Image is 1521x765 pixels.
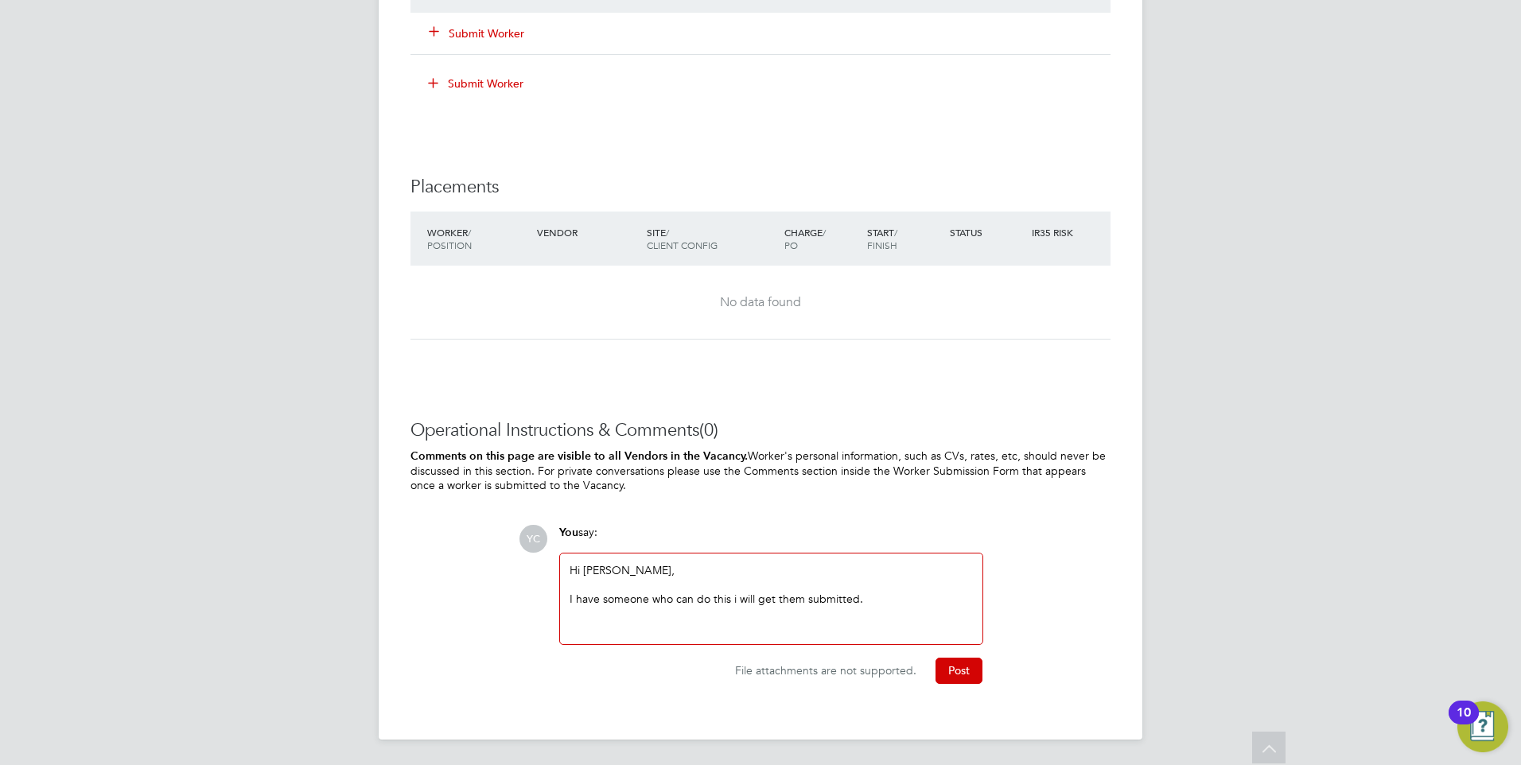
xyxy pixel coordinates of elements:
[519,525,547,553] span: YC
[559,526,578,539] span: You
[410,419,1111,442] h3: Operational Instructions & Comments
[867,226,897,251] span: / Finish
[570,592,973,606] div: I have someone who can do this i will get them submitted.
[1028,218,1083,247] div: IR35 Risk
[430,25,525,41] button: Submit Worker
[1457,713,1471,733] div: 10
[780,218,863,259] div: Charge
[427,226,472,251] span: / Position
[647,226,718,251] span: / Client Config
[643,218,780,259] div: Site
[784,226,826,251] span: / PO
[699,419,718,441] span: (0)
[423,218,533,259] div: Worker
[533,218,643,247] div: Vendor
[1457,701,1508,752] button: Open Resource Center, 10 new notifications
[410,449,1111,493] p: Worker's personal information, such as CVs, rates, etc, should never be discussed in this section...
[410,449,748,463] b: Comments on this page are visible to all Vendors in the Vacancy.
[417,71,536,96] button: Submit Worker
[735,663,916,678] span: File attachments are not supported.
[863,218,946,259] div: Start
[936,658,982,683] button: Post
[570,563,973,635] div: Hi [PERSON_NAME],
[410,176,1111,199] h3: Placements
[946,218,1029,247] div: Status
[426,294,1095,311] div: No data found
[559,525,983,553] div: say:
